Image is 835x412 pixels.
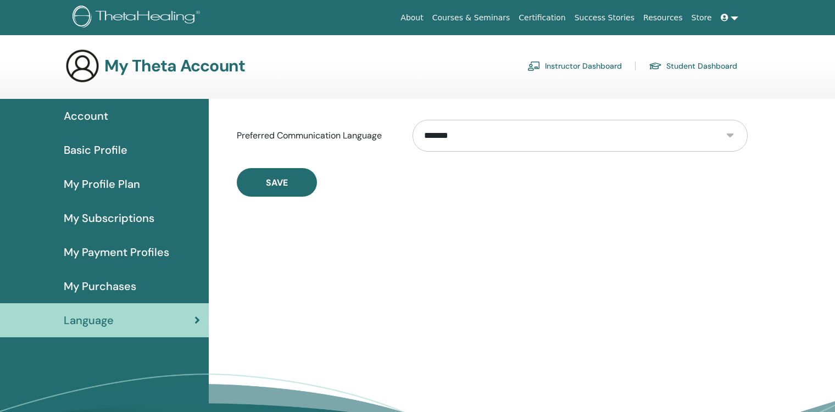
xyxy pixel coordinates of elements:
img: generic-user-icon.jpg [65,48,100,83]
span: My Payment Profiles [64,244,169,260]
a: Student Dashboard [649,57,737,75]
span: My Subscriptions [64,210,154,226]
a: Success Stories [570,8,639,28]
span: Basic Profile [64,142,127,158]
img: graduation-cap.svg [649,62,662,71]
img: chalkboard-teacher.svg [527,61,541,71]
label: Preferred Communication Language [229,125,404,146]
span: Language [64,312,114,329]
a: Certification [514,8,570,28]
span: Account [64,108,108,124]
span: My Profile Plan [64,176,140,192]
a: Instructor Dashboard [527,57,622,75]
span: My Purchases [64,278,136,294]
a: Store [687,8,716,28]
a: About [396,8,427,28]
button: Save [237,168,317,197]
img: logo.png [73,5,204,30]
a: Resources [639,8,687,28]
h3: My Theta Account [104,56,245,76]
a: Courses & Seminars [428,8,515,28]
span: Save [266,177,288,188]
